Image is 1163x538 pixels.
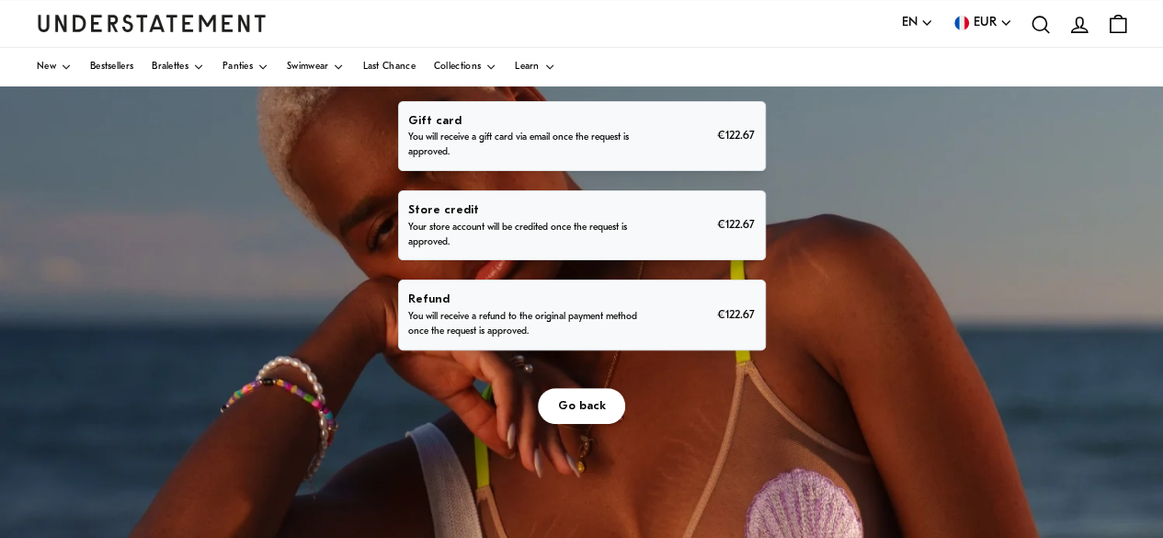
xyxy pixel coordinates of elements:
[408,111,641,131] p: Gift card
[37,15,267,31] a: Understatement Homepage
[434,48,496,86] a: Collections
[558,389,606,423] span: Go back
[362,63,415,72] span: Last Chance
[408,221,641,250] p: Your store account will be credited once the request is approved.
[408,310,641,339] p: You will receive a refund to the original payment method once the request is approved.
[222,48,268,86] a: Panties
[434,63,481,72] span: Collections
[287,48,344,86] a: Swimwear
[538,388,626,424] button: Go back
[222,63,253,72] span: Panties
[90,48,133,86] a: Bestsellers
[515,48,555,86] a: Learn
[717,126,755,145] p: €122.67
[152,48,204,86] a: Bralettes
[408,200,641,220] p: Store credit
[717,305,755,325] p: €122.67
[952,13,1012,33] button: EUR
[515,63,540,72] span: Learn
[902,13,918,33] span: EN
[408,131,641,160] p: You will receive a gift card via email once the request is approved.
[902,13,933,33] button: EN
[37,48,72,86] a: New
[408,290,641,309] p: Refund
[152,63,188,72] span: Bralettes
[362,48,415,86] a: Last Chance
[287,63,328,72] span: Swimwear
[974,13,997,33] span: EUR
[90,63,133,72] span: Bestsellers
[717,215,755,235] p: €122.67
[37,63,56,72] span: New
